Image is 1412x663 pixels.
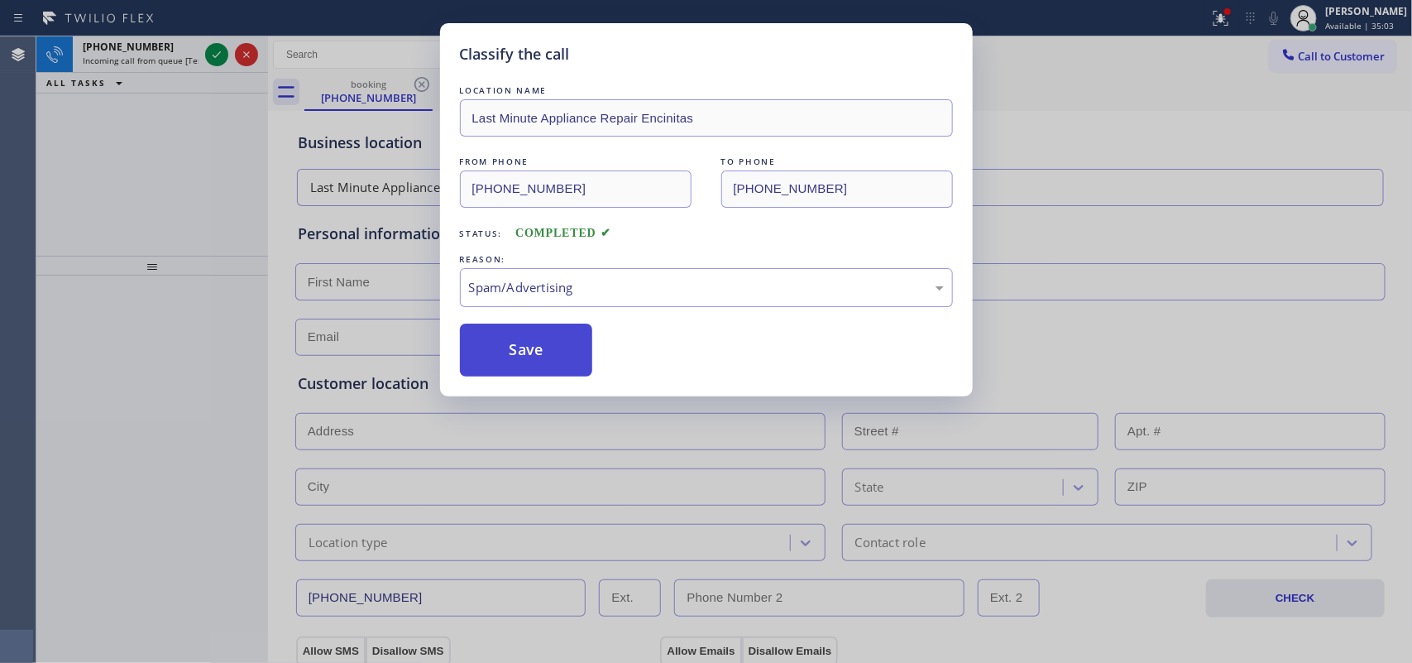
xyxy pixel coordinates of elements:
[460,153,692,171] div: FROM PHONE
[469,278,944,297] div: Spam/Advertising
[721,171,953,208] input: To phone
[515,227,611,239] span: COMPLETED
[460,82,953,99] div: LOCATION NAME
[460,251,953,268] div: REASON:
[460,228,503,239] span: Status:
[460,171,692,208] input: From phone
[460,324,593,377] button: Save
[460,43,570,65] h5: Classify the call
[721,153,953,171] div: TO PHONE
